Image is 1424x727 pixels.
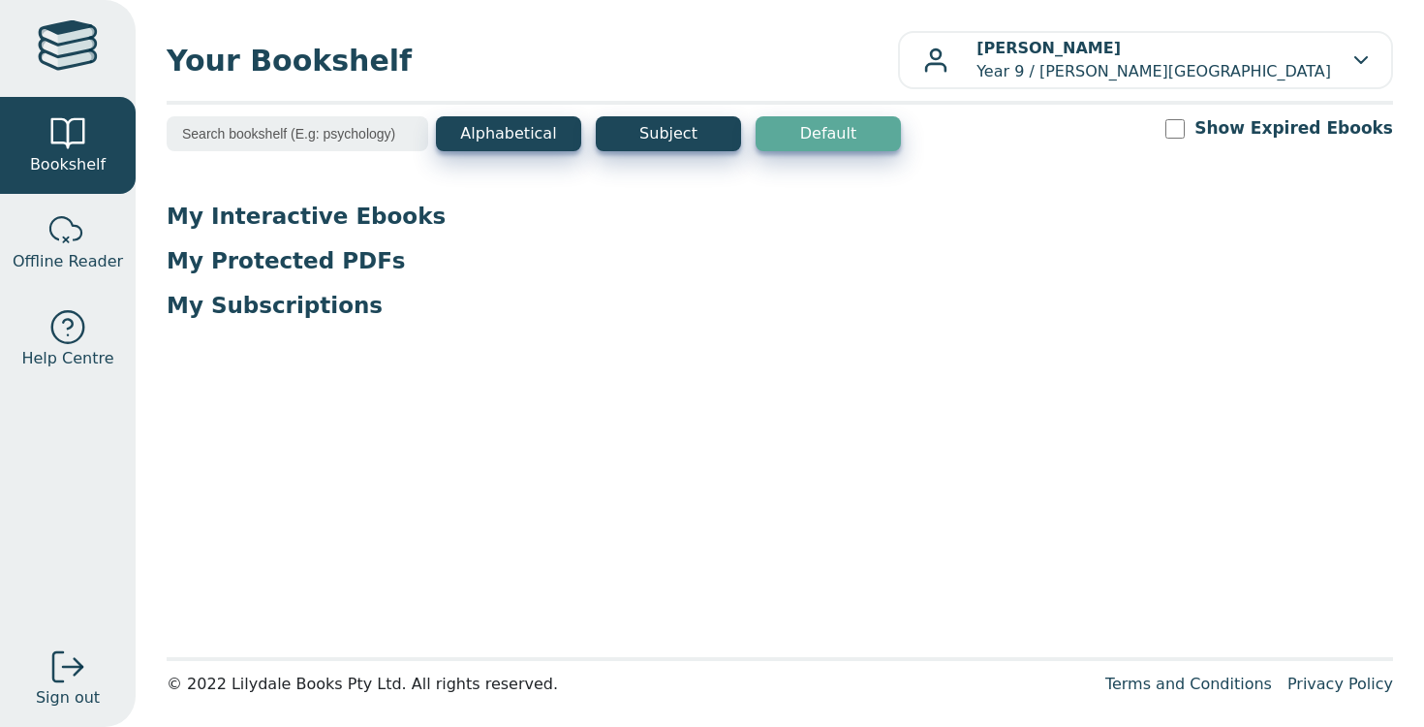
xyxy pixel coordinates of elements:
[13,250,123,273] span: Offline Reader
[976,39,1121,57] b: [PERSON_NAME]
[167,39,898,82] span: Your Bookshelf
[436,116,581,151] button: Alphabetical
[167,202,1393,231] p: My Interactive Ebooks
[21,347,113,370] span: Help Centre
[167,673,1090,696] div: © 2022 Lilydale Books Pty Ltd. All rights reserved.
[976,37,1331,83] p: Year 9 / [PERSON_NAME][GEOGRAPHIC_DATA]
[167,116,428,151] input: Search bookshelf (E.g: psychology)
[30,153,106,176] span: Bookshelf
[167,246,1393,275] p: My Protected PDFs
[36,686,100,710] span: Sign out
[898,31,1393,89] button: [PERSON_NAME]Year 9 / [PERSON_NAME][GEOGRAPHIC_DATA]
[1287,675,1393,693] a: Privacy Policy
[596,116,741,151] button: Subject
[756,116,901,151] button: Default
[1105,675,1272,693] a: Terms and Conditions
[167,291,1393,320] p: My Subscriptions
[1194,116,1393,141] label: Show Expired Ebooks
